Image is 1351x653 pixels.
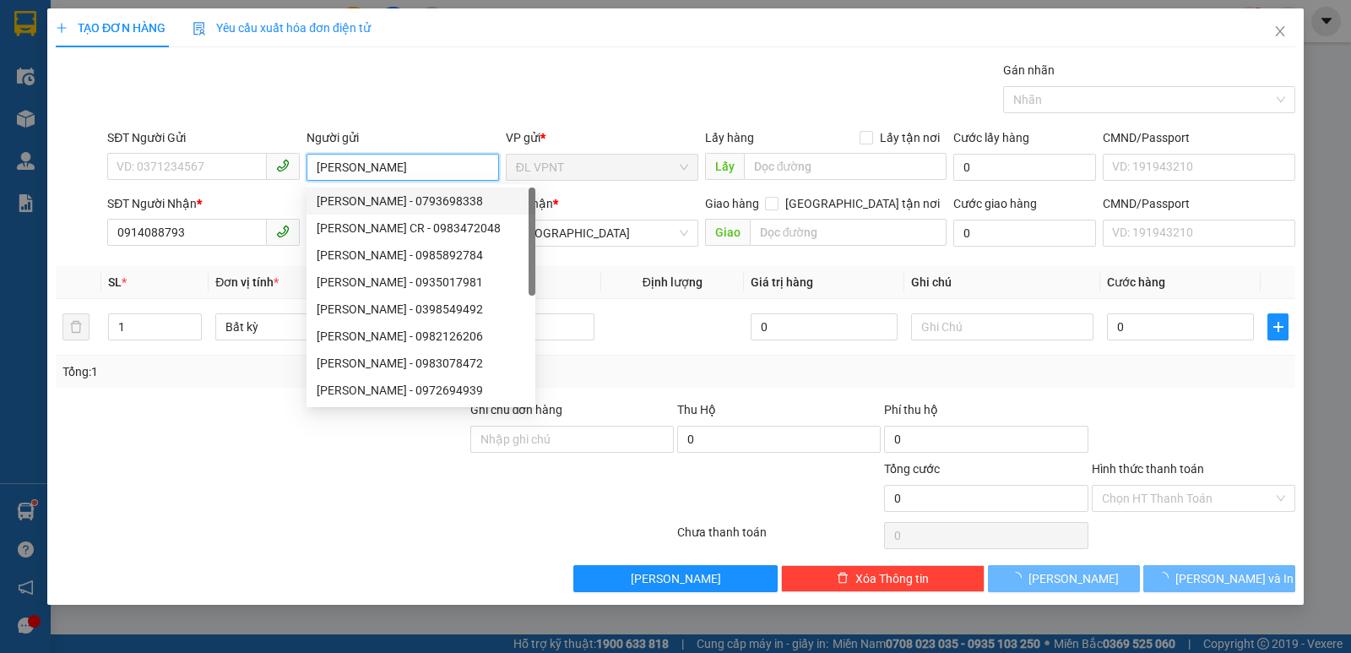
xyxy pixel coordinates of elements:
[988,565,1140,592] button: [PERSON_NAME]
[705,131,754,144] span: Lấy hàng
[953,220,1096,247] input: Cước giao hàng
[317,192,525,210] div: [PERSON_NAME] - 0793698338
[62,362,523,381] div: Tổng: 1
[317,246,525,264] div: [PERSON_NAME] - 0985892784
[1157,572,1175,584] span: loading
[705,197,759,210] span: Giao hàng
[705,153,744,180] span: Lấy
[751,275,813,289] span: Giá trị hàng
[317,381,525,400] div: [PERSON_NAME] - 0972694939
[855,569,929,588] span: Xóa Thông tin
[142,64,232,78] b: [DOMAIN_NAME]
[781,565,985,592] button: deleteXóa Thông tin
[104,24,167,104] b: Gửi khách hàng
[276,159,290,172] span: phone
[1103,194,1295,213] div: CMND/Passport
[470,426,674,453] input: Ghi chú đơn hàng
[516,220,688,246] span: ĐL Quận 5
[307,296,535,323] div: QUỲNH HƯƠNG - 0398549492
[643,275,703,289] span: Định lượng
[21,109,88,218] b: Phúc An Express
[631,569,721,588] span: [PERSON_NAME]
[307,188,535,215] div: QUỲNH HƯƠNG - 0793698338
[62,313,90,340] button: delete
[56,22,68,34] span: plus
[307,242,535,269] div: QUỲNH HƯƠNG - 0985892784
[953,154,1096,181] input: Cước lấy hàng
[516,155,688,180] span: ĐL VPNT
[317,273,525,291] div: [PERSON_NAME] - 0935017981
[1028,569,1119,588] span: [PERSON_NAME]
[470,403,563,416] label: Ghi chú đơn hàng
[193,21,371,35] span: Yêu cầu xuất hóa đơn điện tử
[56,21,165,35] span: TẠO ĐƠN HÀNG
[750,219,947,246] input: Dọc đường
[1175,569,1294,588] span: [PERSON_NAME] và In
[837,572,849,585] span: delete
[953,131,1029,144] label: Cước lấy hàng
[1003,63,1055,77] label: Gán nhãn
[183,21,224,62] img: logo.jpg
[307,215,535,242] div: QUỲNH HƯƠNG CR - 0983472048
[215,275,279,289] span: Đơn vị tính
[1256,8,1304,56] button: Close
[107,194,300,213] div: SĐT Người Nhận
[1103,128,1295,147] div: CMND/Passport
[108,275,122,289] span: SL
[884,400,1088,426] div: Phí thu hộ
[904,266,1100,299] th: Ghi chú
[307,323,535,350] div: QUỲNH HƯƠNG - 0982126206
[317,354,525,373] div: [PERSON_NAME] - 0983078472
[675,523,882,552] div: Chưa thanh toán
[1267,313,1289,340] button: plus
[1107,275,1165,289] span: Cước hàng
[307,128,499,147] div: Người gửi
[142,80,232,101] li: (c) 2017
[677,403,716,416] span: Thu Hộ
[705,219,750,246] span: Giao
[317,219,525,237] div: [PERSON_NAME] CR - 0983472048
[317,327,525,346] div: [PERSON_NAME] - 0982126206
[21,21,106,106] img: logo.jpg
[911,313,1093,340] input: Ghi Chú
[1092,462,1204,476] label: Hình thức thanh toán
[1010,572,1028,584] span: loading
[744,153,947,180] input: Dọc đường
[307,269,535,296] div: QUỲNH HƯƠNG - 0935017981
[1268,320,1288,334] span: plus
[107,128,300,147] div: SĐT Người Gửi
[317,300,525,318] div: [PERSON_NAME] - 0398549492
[1143,565,1295,592] button: [PERSON_NAME] và In
[193,22,206,35] img: icon
[276,225,290,238] span: phone
[873,128,947,147] span: Lấy tận nơi
[225,314,388,340] span: Bất kỳ
[953,197,1037,210] label: Cước giao hàng
[884,462,940,476] span: Tổng cước
[751,313,898,340] input: 0
[1273,24,1287,38] span: close
[307,377,535,404] div: QUỲNH HƯƠNG - 0972694939
[779,194,947,213] span: [GEOGRAPHIC_DATA] tận nơi
[573,565,777,592] button: [PERSON_NAME]
[307,350,535,377] div: QUỲNH HƯƠNG - 0983078472
[506,128,698,147] div: VP gửi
